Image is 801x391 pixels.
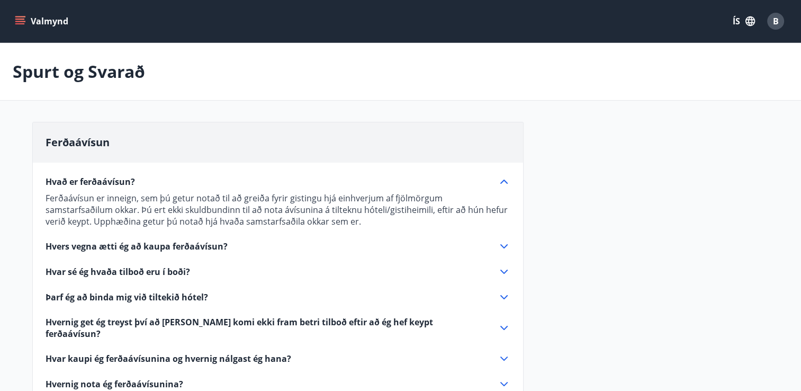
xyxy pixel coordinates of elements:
div: Hvar kaupi ég ferðaávísunina og hvernig nálgast ég hana? [46,352,510,365]
button: ÍS [727,12,761,31]
div: Hvernig get ég treyst því að [PERSON_NAME] komi ekki fram betri tilboð eftir að ég hef keypt ferð... [46,316,510,340]
span: Hvað er ferðaávísun? [46,176,135,188]
span: Ferðaávísun [46,135,110,149]
span: Hvernig get ég treyst því að [PERSON_NAME] komi ekki fram betri tilboð eftir að ég hef keypt ferð... [46,316,485,340]
div: Þarf ég að binda mig við tiltekið hótel? [46,291,510,304]
span: B [773,15,779,27]
div: Hvað er ferðaávísun? [46,175,510,188]
p: Spurt og Svarað [13,60,145,83]
span: Hvar sé ég hvaða tilboð eru í boði? [46,266,190,278]
span: Hvernig nota ég ferðaávísunina? [46,378,183,390]
span: Hvar kaupi ég ferðaávísunina og hvernig nálgast ég hana? [46,353,291,365]
button: menu [13,12,73,31]
div: Hvernig nota ég ferðaávísunina? [46,378,510,390]
button: B [763,8,788,34]
div: Hvar sé ég hvaða tilboð eru í boði? [46,265,510,278]
span: Þarf ég að binda mig við tiltekið hótel? [46,291,208,303]
div: Hvers vegna ætti ég að kaupa ferðaávísun? [46,240,510,253]
span: Hvers vegna ætti ég að kaupa ferðaávísun? [46,241,228,252]
p: Ferðaávísun er inneign, sem þú getur notað til að greiða fyrir gistingu hjá einhverjum af fjölmör... [46,192,510,227]
div: Hvað er ferðaávísun? [46,188,510,227]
